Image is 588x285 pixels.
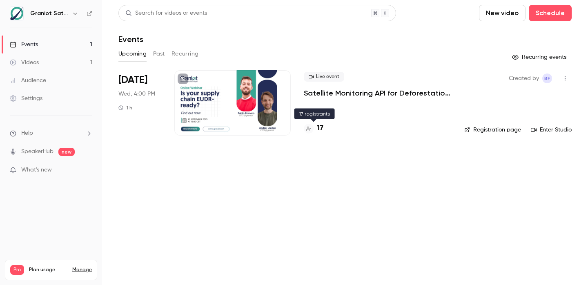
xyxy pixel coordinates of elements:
button: Schedule [529,5,572,21]
span: [DATE] [118,73,147,87]
div: Videos [10,58,39,67]
div: Audience [10,76,46,85]
span: new [58,148,75,156]
div: Search for videos or events [125,9,207,18]
button: Recurring [171,47,199,60]
div: Events [10,40,38,49]
li: help-dropdown-opener [10,129,92,138]
a: Satellite Monitoring API for Deforestation Verification – EUDR Supply Chains [304,88,451,98]
span: BF [544,73,550,83]
span: Beliza Falcon [542,73,552,83]
a: SpeakerHub [21,147,53,156]
span: Live event [304,72,344,82]
a: Enter Studio [531,126,572,134]
button: Upcoming [118,47,147,60]
h1: Events [118,34,143,44]
span: Plan usage [29,267,67,273]
span: Pro [10,265,24,275]
span: Created by [509,73,539,83]
div: Sep 10 Wed, 4:00 PM (Europe/Paris) [118,70,161,136]
button: New video [479,5,526,21]
div: 1 h [118,105,132,111]
h6: Graniot Satellite Technologies SL [30,9,69,18]
img: Graniot Satellite Technologies SL [10,7,23,20]
a: 17 [304,123,323,134]
div: Settings [10,94,42,102]
span: Wed, 4:00 PM [118,90,155,98]
button: Past [153,47,165,60]
a: Registration page [464,126,521,134]
a: Manage [72,267,92,273]
span: Help [21,129,33,138]
h4: 17 [317,123,323,134]
span: What's new [21,166,52,174]
button: Recurring events [508,51,572,64]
